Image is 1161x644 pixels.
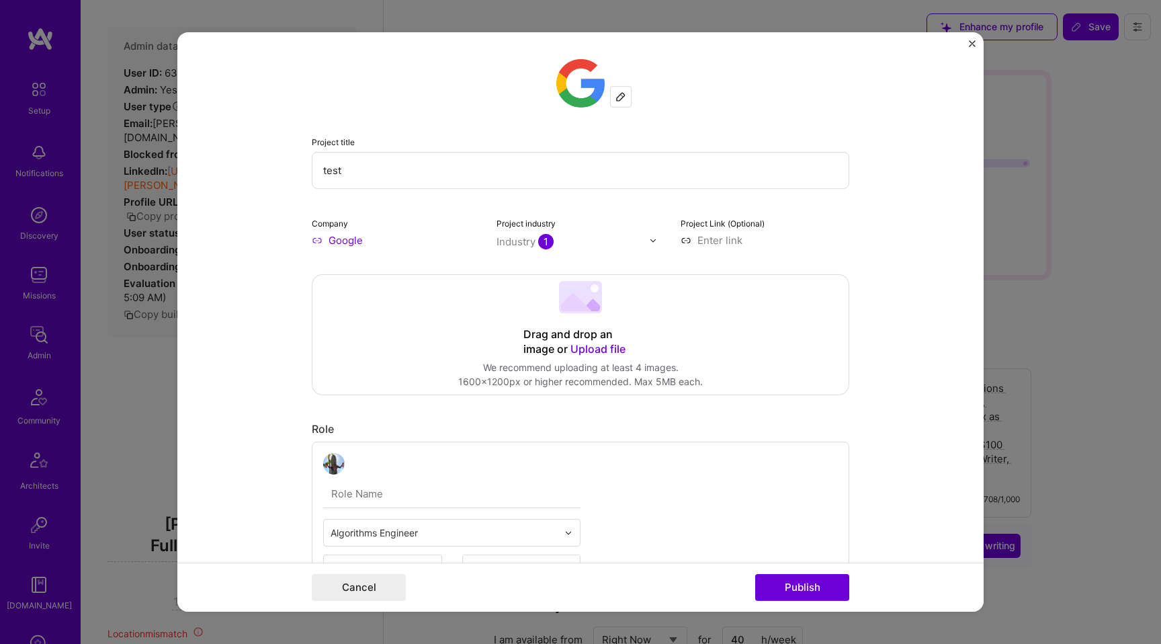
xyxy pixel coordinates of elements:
[615,91,626,102] img: Edit
[755,574,849,601] button: Publish
[312,218,348,229] label: Company
[556,59,605,108] img: Company logo
[681,233,849,247] input: Enter link
[497,218,556,229] label: Project industry
[523,327,638,357] div: Drag and drop an image or
[611,87,631,107] div: Edit
[458,360,703,374] div: We recommend uploading at least 4 images.
[458,374,703,389] div: 1600x1200px or higher recommended. Max 5MB each.
[312,274,849,395] div: Drag and drop an image or Upload fileWe recommend uploading at least 4 images.1600x1200px or high...
[564,528,572,536] img: drop icon
[312,574,406,601] button: Cancel
[681,218,765,229] label: Project Link (Optional)
[312,152,849,189] input: Enter the name of the project
[312,137,355,147] label: Project title
[462,555,581,581] input: Date
[497,235,554,249] div: Industry
[969,40,976,54] button: Close
[323,555,442,581] input: Date
[312,422,849,436] div: Role
[323,480,580,508] input: Role Name
[538,234,554,249] span: 1
[447,559,457,573] div: to
[570,342,626,356] span: Upload file
[649,236,657,244] img: drop icon
[312,233,480,247] input: Enter name or website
